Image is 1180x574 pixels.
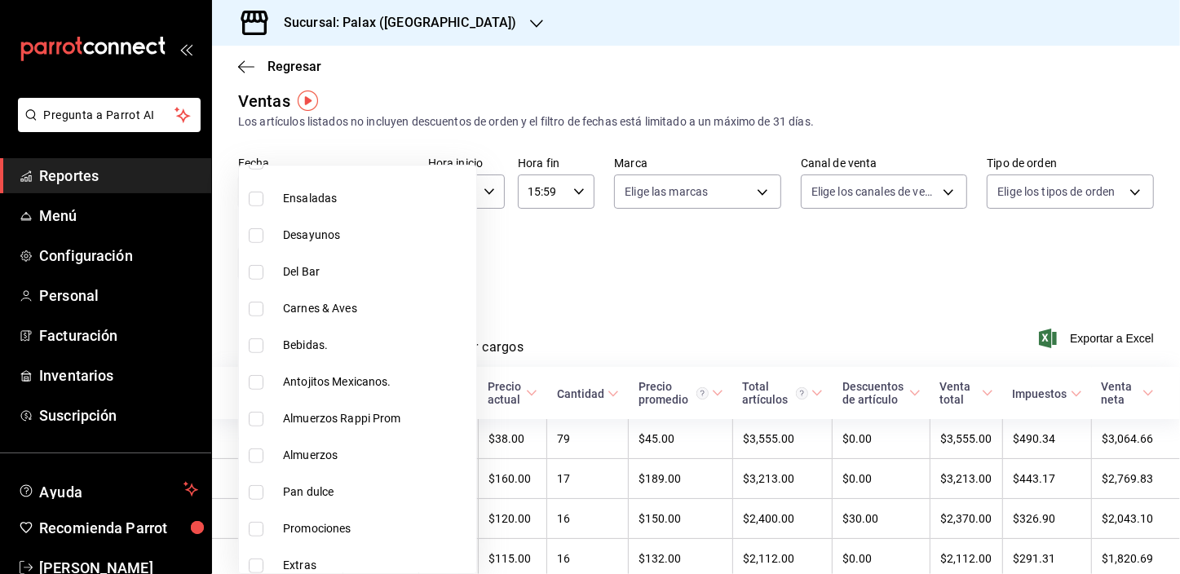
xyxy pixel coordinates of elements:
span: Antojitos Mexicanos. [283,373,470,391]
span: Ensaladas [283,190,470,207]
img: Tooltip marker [298,91,318,111]
span: Pan dulce [283,483,470,501]
span: Almuerzos [283,447,470,464]
span: Almuerzos Rappi Prom [283,410,470,427]
span: Desayunos [283,227,470,244]
span: Bebidas. [283,337,470,354]
span: Del Bar [283,263,470,280]
span: Promociones [283,520,470,537]
span: Carnes & Aves [283,300,470,317]
span: Extras [283,557,470,574]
